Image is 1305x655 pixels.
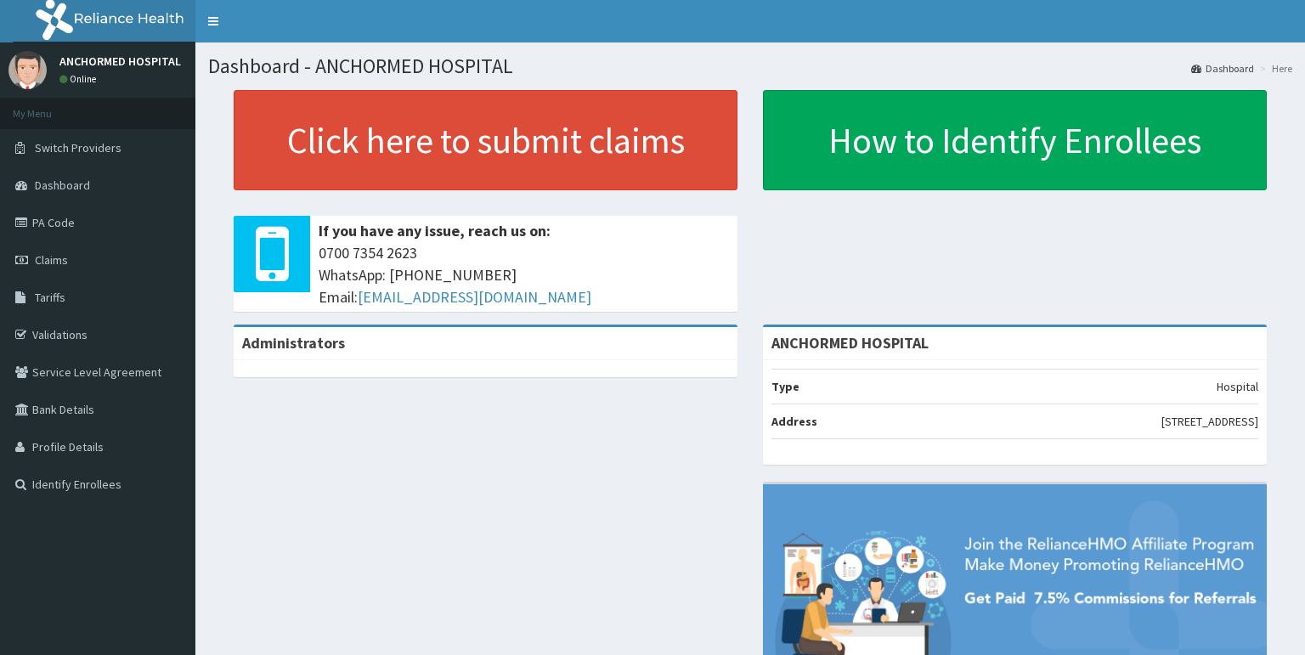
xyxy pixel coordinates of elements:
b: Administrators [242,333,345,353]
span: Claims [35,252,68,268]
span: Switch Providers [35,140,121,155]
b: Type [771,379,799,394]
p: ANCHORMED HOSPITAL [59,55,181,67]
a: Click here to submit claims [234,90,737,190]
li: Here [1256,61,1292,76]
p: Hospital [1217,378,1258,395]
a: Online [59,73,100,85]
a: [EMAIL_ADDRESS][DOMAIN_NAME] [358,287,591,307]
span: Dashboard [35,178,90,193]
span: Tariffs [35,290,65,305]
h1: Dashboard - ANCHORMED HOSPITAL [208,55,1292,77]
b: Address [771,414,817,429]
p: [STREET_ADDRESS] [1161,413,1258,430]
a: How to Identify Enrollees [763,90,1267,190]
a: Dashboard [1191,61,1254,76]
span: 0700 7354 2623 WhatsApp: [PHONE_NUMBER] Email: [319,242,729,308]
b: If you have any issue, reach us on: [319,221,551,240]
img: User Image [8,51,47,89]
strong: ANCHORMED HOSPITAL [771,333,929,353]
